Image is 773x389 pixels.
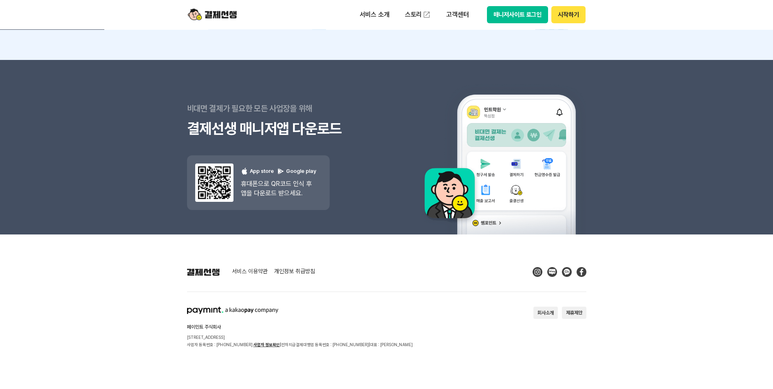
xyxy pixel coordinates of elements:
[253,342,280,347] a: 사업자 정보확인
[487,6,548,23] button: 매니저사이트 로그인
[187,334,413,341] p: [STREET_ADDRESS]
[187,341,413,348] p: 사업자 등록번호 : [PHONE_NUMBER] 전자지급결제대행업 등록번호 : [PHONE_NUMBER] 대표 : [PERSON_NAME]
[241,179,316,198] p: 휴대폰으로 QR코드 인식 후 앱을 다운로드 받으세요.
[54,259,105,279] a: 대화
[105,259,156,279] a: 설정
[187,119,387,139] h3: 결제선생 매니저앱 다운로드
[562,307,586,319] button: 제휴제안
[274,268,315,276] a: 개인정보 취급방침
[126,271,136,277] span: 설정
[414,62,586,234] img: 앱 예시 이미지
[440,7,474,22] p: 고객센터
[195,164,233,202] img: 앱 다운도르드 qr
[26,271,31,277] span: 홈
[75,271,84,278] span: 대화
[547,267,557,277] img: Blog
[187,325,413,329] h2: 페이민트 주식회사
[2,259,54,279] a: 홈
[577,267,586,277] img: Facebook
[188,7,237,22] img: logo
[399,7,437,23] a: 스토리
[241,168,274,175] p: App store
[277,168,316,175] p: Google play
[277,168,284,175] img: 구글 플레이 로고
[280,342,281,347] span: |
[533,307,558,319] button: 회사소개
[232,268,268,276] a: 서비스 이용약관
[187,307,278,314] img: paymint logo
[551,6,585,23] button: 시작하기
[187,268,220,276] img: 결제선생 로고
[241,168,248,175] img: 애플 로고
[533,267,542,277] img: Instagram
[369,342,370,347] span: |
[423,11,431,19] img: 외부 도메인 오픈
[187,98,387,119] p: 비대면 결제가 필요한 모든 사업장을 위해
[354,7,395,22] p: 서비스 소개
[562,267,572,277] img: Kakao Talk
